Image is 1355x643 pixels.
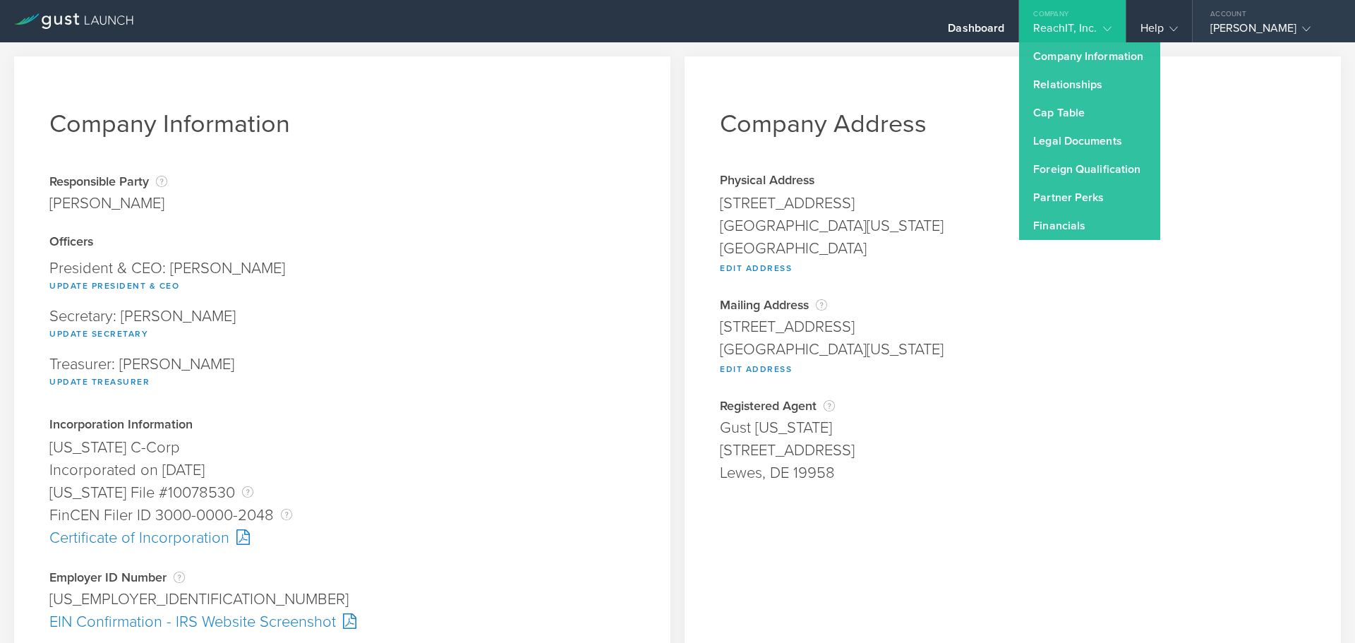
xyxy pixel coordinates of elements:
[720,192,1306,215] div: [STREET_ADDRESS]
[1210,21,1330,42] div: [PERSON_NAME]
[49,611,635,633] div: EIN Confirmation - IRS Website Screenshot
[720,399,1306,413] div: Registered Agent
[720,260,792,277] button: Edit Address
[49,174,167,188] div: Responsible Party
[49,301,635,349] div: Secretary: [PERSON_NAME]
[49,459,635,481] div: Incorporated on [DATE]
[49,253,635,301] div: President & CEO: [PERSON_NAME]
[720,416,1306,439] div: Gust [US_STATE]
[49,277,179,294] button: Update President & CEO
[720,316,1306,338] div: [STREET_ADDRESS]
[49,109,635,139] h1: Company Information
[720,298,1306,312] div: Mailing Address
[49,419,635,433] div: Incorporation Information
[720,338,1306,361] div: [GEOGRAPHIC_DATA][US_STATE]
[720,462,1306,484] div: Lewes, DE 19958
[49,588,635,611] div: [US_EMPLOYER_IDENTIFICATION_NUMBER]
[948,21,1004,42] div: Dashboard
[720,361,792,378] button: Edit Address
[49,236,635,250] div: Officers
[720,109,1306,139] h1: Company Address
[720,215,1306,237] div: [GEOGRAPHIC_DATA][US_STATE]
[49,192,167,215] div: [PERSON_NAME]
[49,570,635,584] div: Employer ID Number
[49,373,150,390] button: Update Treasurer
[720,237,1306,260] div: [GEOGRAPHIC_DATA]
[49,349,635,397] div: Treasurer: [PERSON_NAME]
[1284,575,1355,643] iframe: Chat Widget
[720,439,1306,462] div: [STREET_ADDRESS]
[49,325,148,342] button: Update Secretary
[1140,21,1178,42] div: Help
[49,504,635,527] div: FinCEN Filer ID 3000-0000-2048
[1033,21,1111,42] div: ReachIT, Inc.
[49,481,635,504] div: [US_STATE] File #10078530
[49,436,635,459] div: [US_STATE] C-Corp
[720,174,1306,188] div: Physical Address
[49,527,635,549] div: Certificate of Incorporation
